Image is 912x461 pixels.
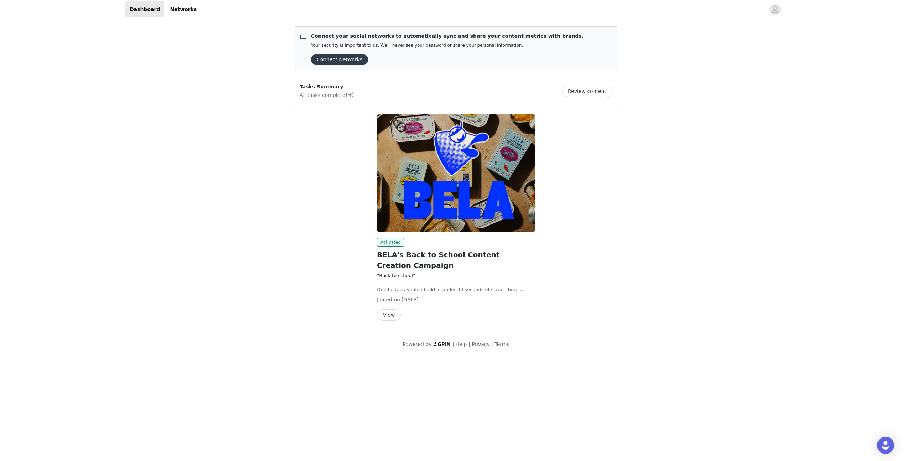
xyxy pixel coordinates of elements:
span: | [452,341,454,347]
p: One fast, craveable build in under 90 seconds of screen time. Think: a snack/lunch that a parent ... [377,286,535,293]
button: View [377,309,401,321]
span: Powered by [403,341,431,347]
p: Connect your social networks to automatically sync and share your content metrics with brands. [311,32,584,40]
img: logo [433,342,451,346]
h2: “Back to school” [377,272,535,279]
a: Networks [166,1,201,17]
div: avatar [772,4,778,15]
span: [DATE] [401,297,418,302]
a: Dashboard [125,1,164,17]
span: Activated [377,238,404,247]
p: All tasks complete! [300,90,354,99]
div: Open Intercom Messenger [877,437,894,454]
img: BELA Brand Seafood [377,114,535,232]
button: Review content [562,86,612,97]
span: | [468,341,470,347]
p: Your security is important to us. We’ll never see your password or share your personal information. [311,43,584,48]
a: Privacy [472,341,490,347]
p: Tasks Summary [300,83,354,90]
h2: BELA's Back to School Content Creation Campaign [377,249,535,271]
button: Connect Networks [311,54,368,65]
a: Terms [494,341,509,347]
span: | [491,341,493,347]
span: Joined on [377,297,400,302]
a: Help [456,341,467,347]
a: View [377,312,401,318]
